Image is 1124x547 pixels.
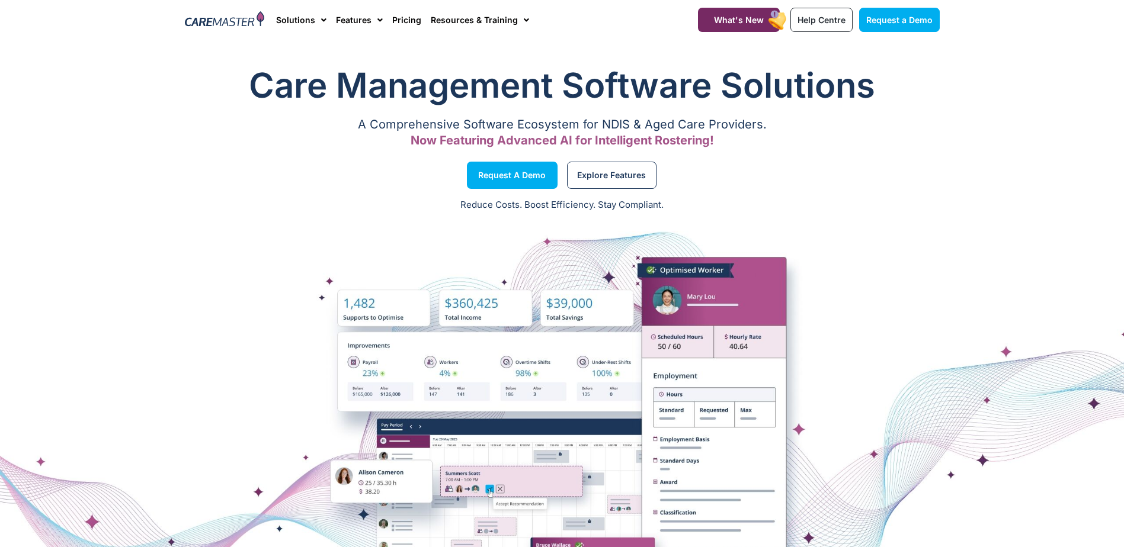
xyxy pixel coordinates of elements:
a: Request a Demo [859,8,940,32]
a: Explore Features [567,162,657,189]
span: Request a Demo [478,172,546,178]
a: Help Centre [790,8,853,32]
span: Explore Features [577,172,646,178]
img: CareMaster Logo [185,11,265,29]
span: Help Centre [798,15,846,25]
a: What's New [698,8,780,32]
span: What's New [714,15,764,25]
p: Reduce Costs. Boost Efficiency. Stay Compliant. [7,198,1117,212]
a: Request a Demo [467,162,558,189]
p: A Comprehensive Software Ecosystem for NDIS & Aged Care Providers. [185,121,940,128]
span: Now Featuring Advanced AI for Intelligent Rostering! [411,133,714,147]
h1: Care Management Software Solutions [185,62,940,109]
span: Request a Demo [866,15,933,25]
